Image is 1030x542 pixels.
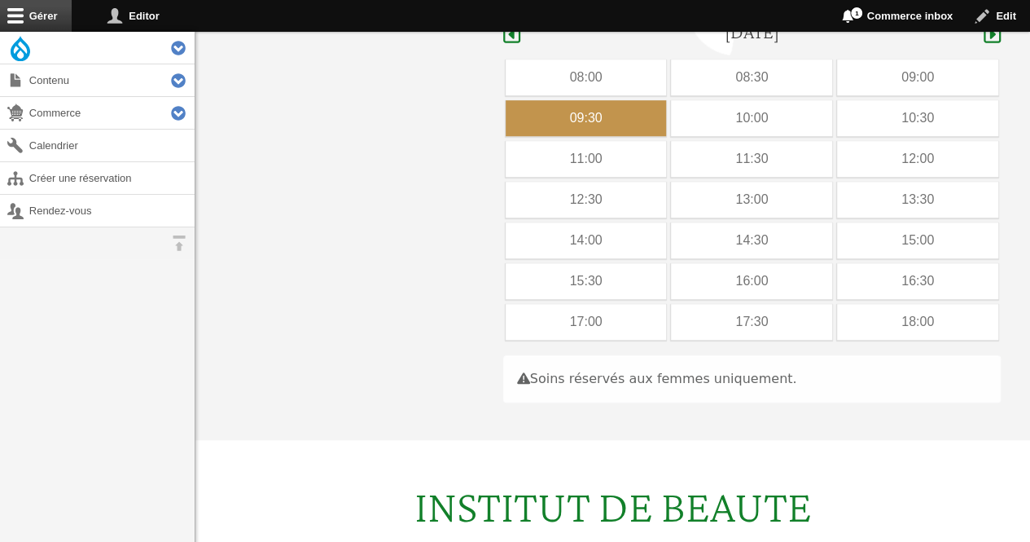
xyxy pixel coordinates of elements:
div: 12:30 [506,182,667,218]
div: 17:00 [506,304,667,340]
div: 09:30 [506,100,667,136]
div: 16:30 [837,263,998,299]
div: 08:30 [671,59,832,95]
div: 17:30 [671,304,832,340]
div: 13:30 [837,182,998,218]
div: 11:30 [671,141,832,177]
button: Orientation horizontale [163,227,195,259]
div: 14:00 [506,223,667,258]
div: 11:00 [506,141,667,177]
div: 09:00 [837,59,998,95]
span: 1 [850,7,863,20]
h4: [DATE] [725,20,779,44]
div: 15:00 [837,223,998,258]
div: 14:30 [671,223,832,258]
div: 13:00 [671,182,832,218]
div: 18:00 [837,304,998,340]
div: 12:00 [837,141,998,177]
div: 16:00 [671,263,832,299]
div: 15:30 [506,263,667,299]
div: 10:30 [837,100,998,136]
div: Soins réservés aux femmes uniquement. [503,355,1001,403]
div: 08:00 [506,59,667,95]
div: 10:00 [671,100,832,136]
